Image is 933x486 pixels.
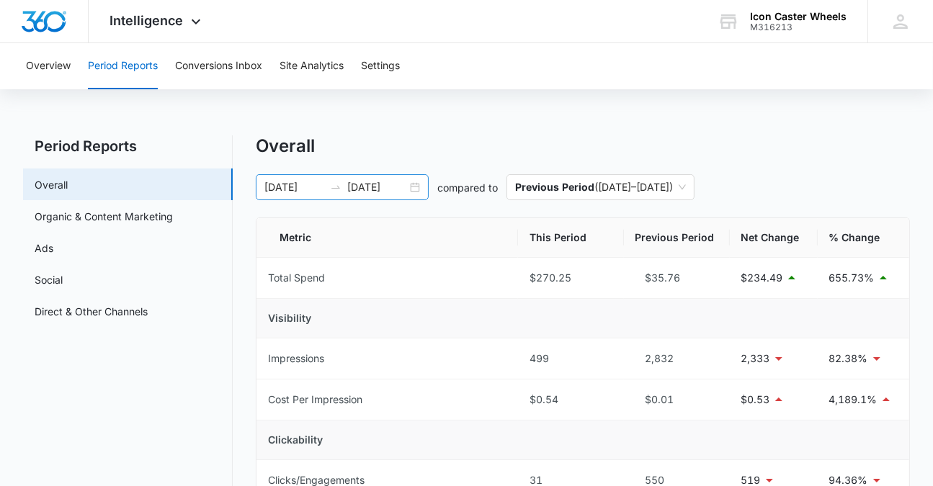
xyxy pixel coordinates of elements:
[818,218,909,258] th: % Change
[750,11,847,22] div: account name
[829,392,878,408] p: 4,189.1%
[741,270,783,286] p: $234.49
[256,218,517,258] th: Metric
[23,135,233,157] h2: Period Reports
[110,13,184,28] span: Intelligence
[518,218,624,258] th: This Period
[256,299,909,338] td: Visibility
[35,177,68,192] a: Overall
[35,240,53,256] a: Ads
[515,181,594,193] p: Previous Period
[515,175,686,199] span: ( [DATE] – [DATE] )
[268,392,362,408] div: Cost Per Impression
[35,272,63,287] a: Social
[347,179,407,195] input: End date
[741,351,770,366] p: 2,333
[750,22,847,32] div: account id
[330,181,341,193] span: swap-right
[256,420,909,460] td: Clickability
[730,218,818,258] th: Net Change
[268,351,324,366] div: Impressions
[361,43,400,89] button: Settings
[35,304,148,319] a: Direct & Other Channels
[635,351,718,366] div: 2,832
[624,218,730,258] th: Previous Period
[530,351,612,366] div: 499
[530,392,612,408] div: $0.54
[280,43,344,89] button: Site Analytics
[829,270,875,286] p: 655.73%
[829,351,868,366] p: 82.38%
[268,270,325,286] div: Total Spend
[635,270,718,286] div: $35.76
[635,392,718,408] div: $0.01
[530,270,612,286] div: $270.25
[26,43,71,89] button: Overview
[741,392,770,408] p: $0.53
[437,180,498,195] p: compared to
[88,43,158,89] button: Period Reports
[256,135,315,157] h1: Overall
[175,43,262,89] button: Conversions Inbox
[264,179,324,195] input: Start date
[330,181,341,193] span: to
[35,209,173,224] a: Organic & Content Marketing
